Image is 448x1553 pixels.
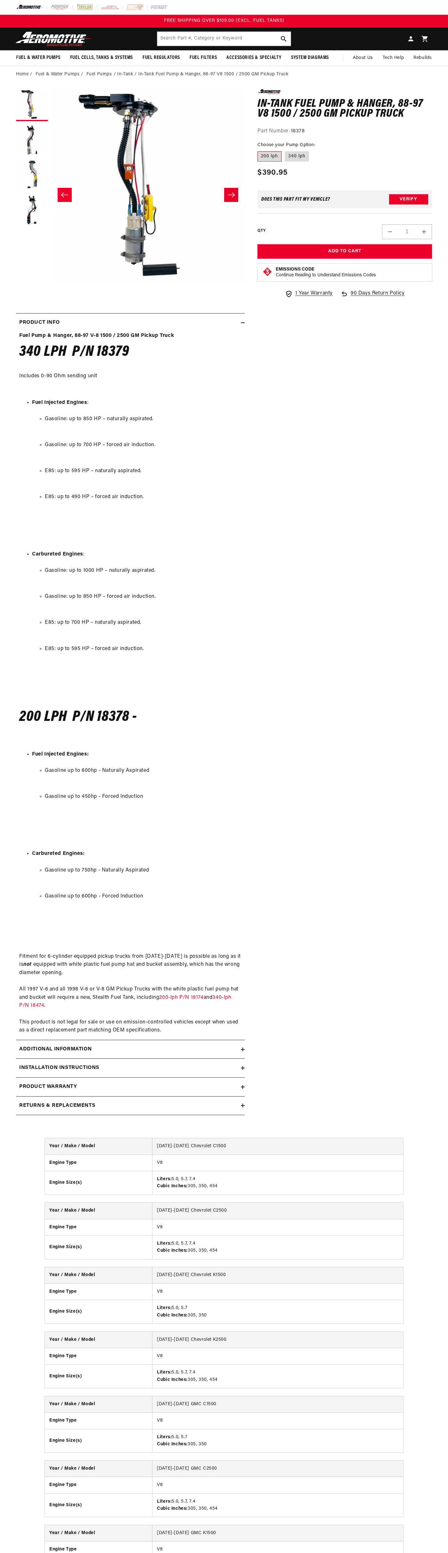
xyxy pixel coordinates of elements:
li: E85: up to 595 HP – naturally aspirated. [45,467,241,475]
td: [DATE]-[DATE] GMC C1500 [152,1396,403,1413]
button: Add to Cart [257,244,432,259]
nav: breadcrumbs [16,71,432,78]
summary: Returns & replacements [16,1097,245,1115]
h2: Product Info [19,319,60,327]
button: Load image 1 in gallery view [16,89,48,121]
div: Does This part fit My vehicle? [261,197,330,202]
h2: Product warranty [19,1083,77,1091]
td: V8 [152,1219,403,1235]
td: 5.0, 5.7, 7.4 305, 350, 454 [152,1365,403,1388]
th: Year / Make / Model [45,1525,152,1541]
th: Year / Make / Model [45,1461,152,1477]
span: FREE SHIPPING OVER $109.00 (EXCL. FUEL TANKS) [164,18,284,23]
th: Engine Type [45,1155,152,1171]
summary: Accessories & Specialty [222,50,286,65]
strong: Carbureted Engines: [32,851,85,856]
button: Load image 2 in gallery view [16,124,48,156]
span: Rebuilds [413,54,432,62]
input: Search Part #, Category or Keyword [157,32,291,46]
li: In-Tank [117,71,138,78]
li: Gasoline: up to 850 HP – naturally aspirated. [45,415,241,423]
th: Year / Make / Model [45,1396,152,1413]
strong: Cubic Inches: [157,1442,188,1447]
summary: Fuel Regulators [138,50,185,65]
li: Gasoline up to 600hp - Forced Induction [45,892,241,901]
span: Accessories & Specialty [226,54,281,61]
h4: 340 LPH P/N 18379 [19,345,241,359]
span: System Diagrams [291,54,329,61]
strong: Liters: [157,1241,172,1246]
li: Gasoline up to 450hp - Forced Induction [45,793,241,801]
span: Fuel Regulators [143,54,180,61]
strong: Cubic Inches: [157,1506,188,1511]
th: Year / Make / Model [45,1138,152,1155]
summary: Product Info [16,313,245,332]
h1: In-Tank Fuel Pump & Hanger, 88-97 V8 1500 / 2500 GM Pickup Truck [257,99,432,119]
a: Home [16,71,29,78]
a: 1 Year Warranty [285,289,333,298]
td: [DATE]-[DATE] GMC C2500 [152,1461,403,1477]
summary: Fuel Filters [185,50,222,65]
summary: System Diagrams [286,50,334,65]
a: 90 Days Return Policy [340,289,405,304]
span: Fuel & Water Pumps [16,54,61,61]
th: Engine Size(s) [45,1300,152,1323]
button: Emissions CodeContinue Reading to Understand Emissions Codes [276,267,376,278]
button: Verify [389,194,428,205]
li: E85: up to 700 HP – naturally aspirated. [45,619,241,627]
strong: Emissions Code [276,267,314,272]
td: [DATE]-[DATE] GMC K1500 [152,1525,403,1541]
li: Gasoline up to 750hp - Naturally Aspirated [45,866,241,875]
th: Engine Size(s) [45,1171,152,1194]
strong: Cubic Inches: [157,1248,188,1253]
button: Slide left [58,188,72,202]
button: Slide right [224,188,238,202]
td: [DATE]-[DATE] Chevrolet K2500 [152,1332,403,1348]
td: 5.0, 5.7, 7.4 305, 350, 454 [152,1171,403,1194]
th: Engine Type [45,1348,152,1364]
th: Engine Size(s) [45,1365,152,1388]
td: V8 [152,1155,403,1171]
th: Year / Make / Model [45,1267,152,1283]
h2: Returns & replacements [19,1102,95,1110]
a: Fuel & Water Pumps [36,71,80,78]
p: Fitment for 6-cylinder equipped pickup trucks from [DATE]-[DATE] is possible as long as it is equ... [19,936,241,1035]
td: V8 [152,1413,403,1429]
span: $390.95 [257,167,288,179]
label: 340 lph [285,151,309,162]
span: Fuel Cells, Tanks & Systems [70,54,133,61]
strong: Cubic Inches: [157,1313,188,1318]
th: Engine Type [45,1219,152,1235]
li: Gasoline: up to 700 HP – forced air induction. [45,441,241,449]
th: Engine Type [45,1477,152,1493]
td: V8 [152,1348,403,1364]
th: Engine Type [45,1283,152,1300]
li: E85: up to 595 HP – forced air induction. [45,645,241,653]
td: V8 [152,1477,403,1493]
summary: Fuel & Water Pumps [11,50,65,65]
span: About Us [353,55,373,60]
strong: Liters: [157,1370,172,1375]
strong: Fuel Injected Engines: [32,752,89,757]
h2: Installation Instructions [19,1064,99,1072]
strong: Fuel Injected Engines [32,400,87,405]
span: Tech Help [383,54,404,62]
span: 90 Days Return Policy [351,289,405,304]
strong: not [23,962,32,967]
button: Search Part #, Category or Keyword [277,32,291,46]
label: 200 lph [257,151,281,162]
button: Load image 3 in gallery view [16,160,48,192]
td: 5.0, 5.7, 7.4 305, 350, 454 [152,1493,403,1517]
summary: Tech Help [378,50,409,66]
td: [DATE]-[DATE] Chevrolet C1500 [152,1138,403,1155]
th: Engine Size(s) [45,1236,152,1259]
strong: Liters: [157,1499,172,1504]
summary: Rebuilds [409,50,437,66]
div: Part Number: [257,127,432,136]
media-gallery: Gallery Viewer [16,89,245,300]
th: Year / Make / Model [45,1203,152,1219]
summary: Product warranty [16,1078,245,1096]
strong: Liters: [157,1306,172,1310]
strong: Liters: [157,1177,172,1181]
li: Gasoline: up to 850 HP – forced air induction. [45,593,241,601]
